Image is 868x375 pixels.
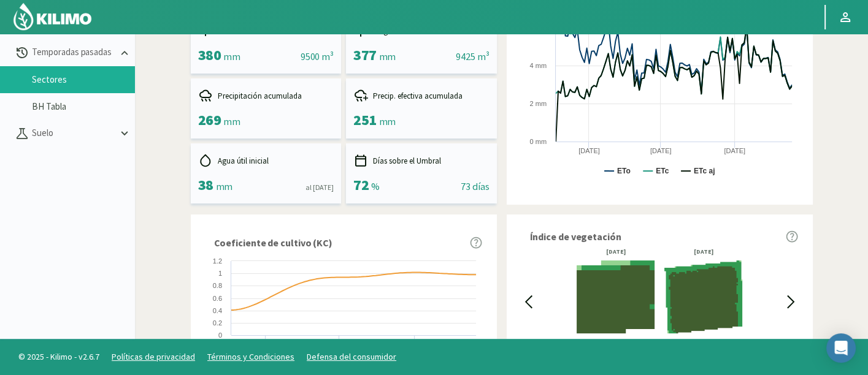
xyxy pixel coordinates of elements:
div: Agua útil inicial [198,153,334,168]
kil-mini-card: report-summary-cards.INITIAL_USEFUL_WATER [191,143,342,203]
text: 0.8 [212,282,221,289]
kil-mini-card: report-summary-cards.ACCUMULATED_EFFECTIVE_PRECIPITATION [346,78,497,138]
a: Defensa del consumidor [307,351,396,362]
span: 251 [353,110,377,129]
kil-mini-card: report-summary-cards.ACCUMULATED_IRRIGATION [346,13,497,74]
text: ETo [617,167,631,175]
text: 0 mm [529,138,547,145]
a: Políticas de privacidad [112,351,195,362]
div: Riego acumulado [353,23,490,38]
div: al [DATE] [305,182,334,193]
text: [DATE] [578,147,600,154]
text: 0 [218,331,221,339]
p: Suelo [29,126,118,140]
span: 380 [198,45,221,64]
div: Open Intercom Messenger [826,333,856,363]
span: mm [216,180,232,192]
kil-mini-card: report-summary-cards.ACCUMULATED_ETC [191,13,342,74]
text: ETc aj [693,167,714,175]
span: % [371,180,380,192]
kil-mini-card: report-summary-cards.DAYS_ABOVE_THRESHOLD [346,143,497,203]
span: mm [223,50,240,63]
span: mm [379,115,396,127]
img: Kilimo [12,2,93,31]
text: 0.2 [212,319,221,327]
span: 38 [198,175,213,194]
kil-mini-card: report-summary-cards.ACCUMULATED_PRECIPITATION [191,78,342,138]
span: 72 [353,175,369,194]
div: 73 días [461,179,489,194]
text: 2 mm [529,100,547,107]
text: 0.4 [212,307,221,314]
span: 269 [198,110,221,129]
div: [DATE] [664,249,742,255]
text: 0.6 [212,295,221,302]
span: mm [223,115,240,127]
div: 9425 m³ [456,49,489,64]
a: BH Tabla [32,101,135,112]
text: 1.2 [212,257,221,265]
text: [DATE] [724,147,745,154]
div: ETc acumulado [198,23,334,38]
p: Temporadas pasadas [29,45,118,59]
a: Términos y Condiciones [207,351,294,362]
span: Índice de vegetación [530,229,621,244]
span: © 2025 - Kilimo - v2.6.7 [12,350,106,363]
div: Precip. efectiva acumulada [353,88,490,103]
div: Precipitación acumulada [198,88,334,103]
a: Sectores [32,74,135,85]
text: 4 mm [529,62,547,69]
div: [DATE] [577,249,655,255]
img: e5922ee6-5241-4676-9c6c-89bb1d43de3a_-_sentinel_-_2025-08-19.png [577,255,655,338]
text: [DATE] [650,147,671,154]
span: 377 [353,45,377,64]
div: Días sobre el Umbral [353,153,490,168]
span: mm [379,50,396,63]
text: ETc [656,167,669,175]
text: 1 [218,270,221,277]
span: Coeficiente de cultivo (KC) [214,235,332,250]
img: e5922ee6-5241-4676-9c6c-89bb1d43de3a_-_planet_-_2025-08-20.png [664,255,742,338]
div: 9500 m³ [301,49,334,64]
